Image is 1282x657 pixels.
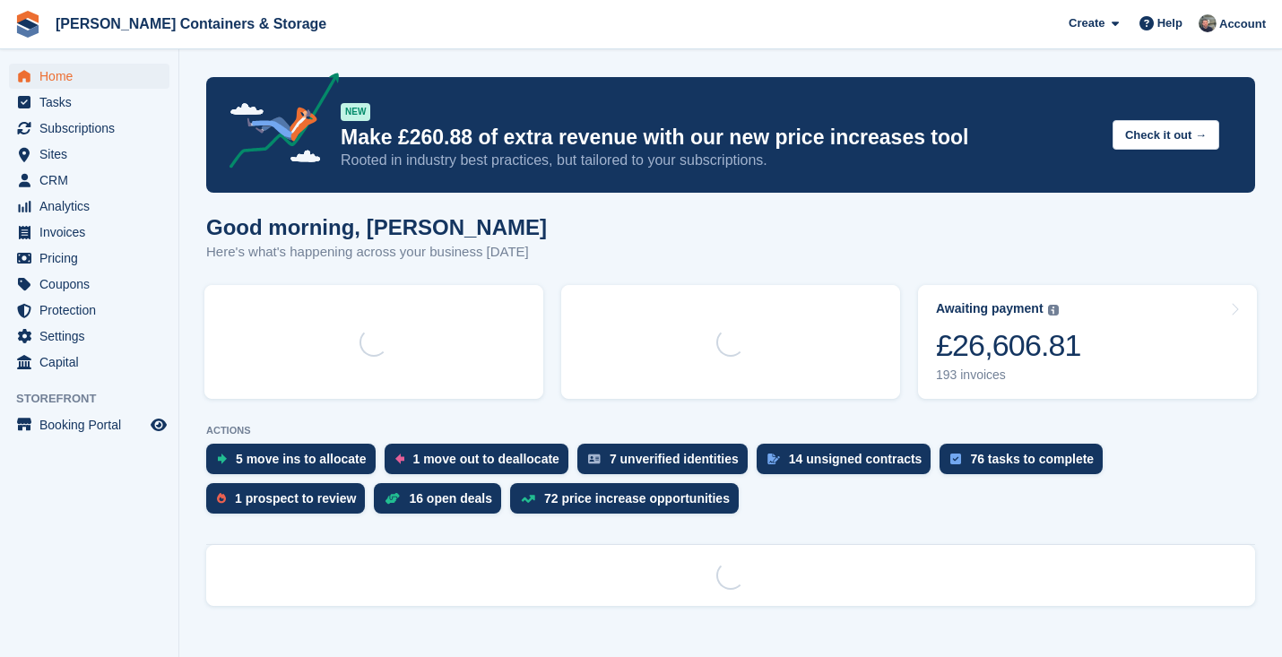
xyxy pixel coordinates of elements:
[206,242,547,263] p: Here's what's happening across your business [DATE]
[235,491,356,506] div: 1 prospect to review
[1069,14,1104,32] span: Create
[385,444,577,483] a: 1 move out to deallocate
[9,324,169,349] a: menu
[757,444,940,483] a: 14 unsigned contracts
[918,285,1257,399] a: Awaiting payment £26,606.81 193 invoices
[936,327,1081,364] div: £26,606.81
[1199,14,1217,32] img: Adam Greenhalgh
[521,495,535,503] img: price_increase_opportunities-93ffe204e8149a01c8c9dc8f82e8f89637d9d84a8eef4429ea346261dce0b2c0.svg
[544,491,730,506] div: 72 price increase opportunities
[39,246,147,271] span: Pricing
[9,142,169,167] a: menu
[1219,15,1266,33] span: Account
[236,452,367,466] div: 5 move ins to allocate
[39,324,147,349] span: Settings
[39,298,147,323] span: Protection
[936,301,1044,316] div: Awaiting payment
[206,425,1255,437] p: ACTIONS
[588,454,601,464] img: verify_identity-adf6edd0f0f0b5bbfe63781bf79b02c33cf7c696d77639b501bdc392416b5a36.svg
[413,452,559,466] div: 1 move out to deallocate
[610,452,739,466] div: 7 unverified identities
[1048,305,1059,316] img: icon-info-grey-7440780725fd019a000dd9b08b2336e03edf1995a4989e88bcd33f0948082b44.svg
[767,454,780,464] img: contract_signature_icon-13c848040528278c33f63329250d36e43548de30e8caae1d1a13099fd9432cc5.svg
[970,452,1094,466] div: 76 tasks to complete
[39,64,147,89] span: Home
[206,215,547,239] h1: Good morning, [PERSON_NAME]
[9,64,169,89] a: menu
[16,390,178,408] span: Storefront
[48,9,333,39] a: [PERSON_NAME] Containers & Storage
[9,412,169,437] a: menu
[217,454,227,464] img: move_ins_to_allocate_icon-fdf77a2bb77ea45bf5b3d319d69a93e2d87916cf1d5bf7949dd705db3b84f3ca.svg
[9,220,169,245] a: menu
[217,493,226,504] img: prospect-51fa495bee0391a8d652442698ab0144808aea92771e9ea1ae160a38d050c398.svg
[577,444,757,483] a: 7 unverified identities
[9,90,169,115] a: menu
[1157,14,1182,32] span: Help
[9,298,169,323] a: menu
[409,491,492,506] div: 16 open deals
[950,454,961,464] img: task-75834270c22a3079a89374b754ae025e5fb1db73e45f91037f5363f120a921f8.svg
[14,11,41,38] img: stora-icon-8386f47178a22dfd0bd8f6a31ec36ba5ce8667c1dd55bd0f319d3a0aa187defe.svg
[385,492,400,505] img: deal-1b604bf984904fb50ccaf53a9ad4b4a5d6e5aea283cecdc64d6e3604feb123c2.svg
[39,220,147,245] span: Invoices
[374,483,510,523] a: 16 open deals
[148,414,169,436] a: Preview store
[39,168,147,193] span: CRM
[9,350,169,375] a: menu
[39,142,147,167] span: Sites
[940,444,1112,483] a: 76 tasks to complete
[9,116,169,141] a: menu
[341,151,1098,170] p: Rooted in industry best practices, but tailored to your subscriptions.
[936,367,1081,383] div: 193 invoices
[39,90,147,115] span: Tasks
[9,194,169,219] a: menu
[39,272,147,297] span: Coupons
[341,125,1098,151] p: Make £260.88 of extra revenue with our new price increases tool
[1113,120,1219,150] button: Check it out →
[39,116,147,141] span: Subscriptions
[9,246,169,271] a: menu
[39,194,147,219] span: Analytics
[341,103,370,121] div: NEW
[9,168,169,193] a: menu
[214,73,340,175] img: price-adjustments-announcement-icon-8257ccfd72463d97f412b2fc003d46551f7dbcb40ab6d574587a9cd5c0d94...
[39,412,147,437] span: Booking Portal
[39,350,147,375] span: Capital
[395,454,404,464] img: move_outs_to_deallocate_icon-f764333ba52eb49d3ac5e1228854f67142a1ed5810a6f6cc68b1a99e826820c5.svg
[9,272,169,297] a: menu
[789,452,923,466] div: 14 unsigned contracts
[510,483,748,523] a: 72 price increase opportunities
[206,444,385,483] a: 5 move ins to allocate
[206,483,374,523] a: 1 prospect to review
